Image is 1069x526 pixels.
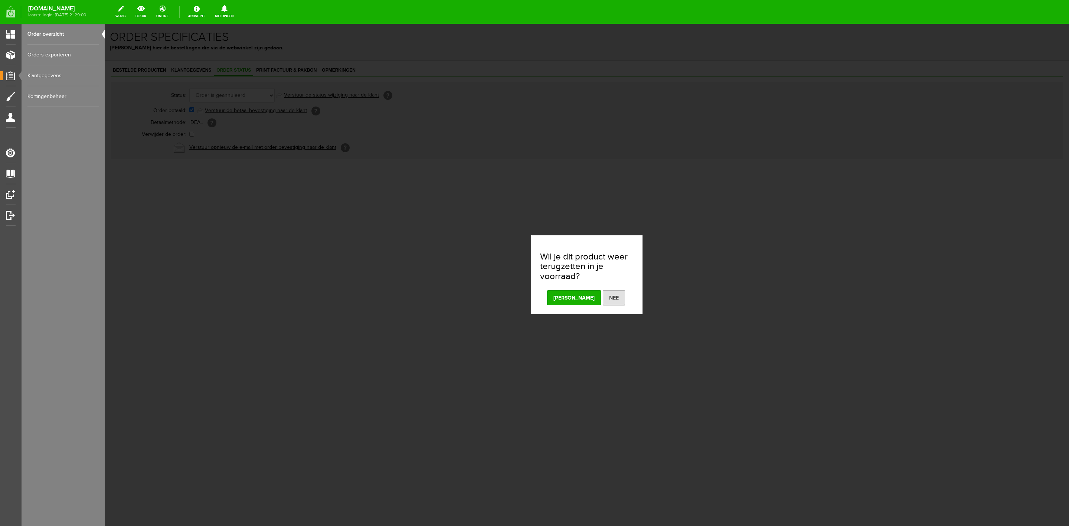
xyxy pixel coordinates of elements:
strong: [DOMAIN_NAME] [28,7,86,11]
a: wijzig [111,4,130,20]
a: bekijk [131,4,151,20]
button: Nee [498,267,520,281]
a: Klantgegevens [27,65,99,86]
button: [PERSON_NAME] [442,267,496,281]
span: laatste login: [DATE] 21:29:00 [28,13,86,17]
a: Orders exporteren [27,45,99,65]
a: Assistent [184,4,209,20]
a: Meldingen [210,4,238,20]
a: Kortingenbeheer [27,86,99,107]
a: Order overzicht [27,24,99,45]
a: online [152,4,173,20]
h3: Wil je dit product weer terugzetten in je voorraad? [435,228,529,258]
